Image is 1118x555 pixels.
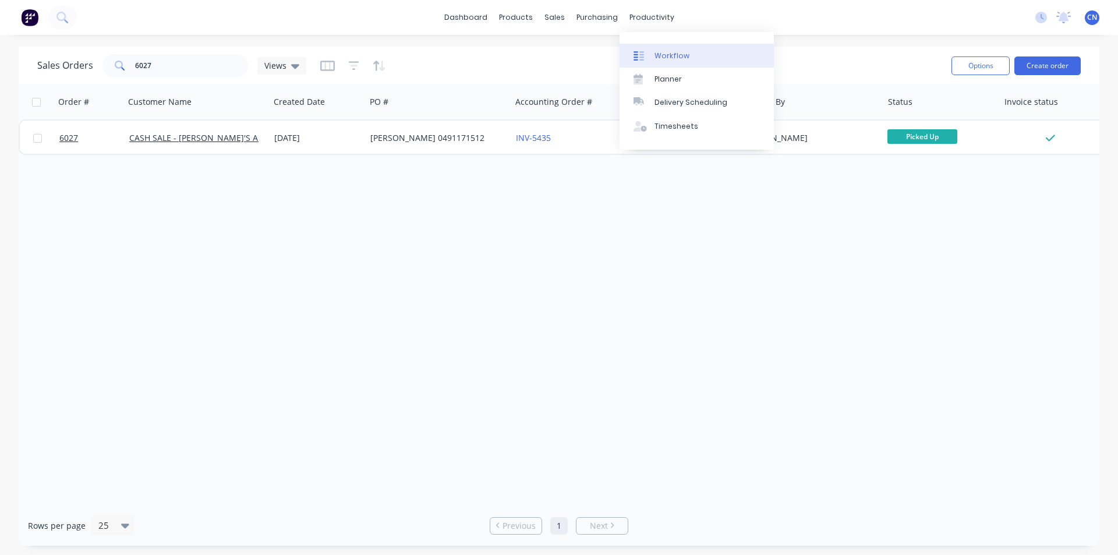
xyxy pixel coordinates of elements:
a: Previous page [490,520,542,532]
div: purchasing [571,9,624,26]
a: Workflow [620,44,774,67]
div: Planner [654,74,682,84]
ul: Pagination [485,517,633,535]
span: CN [1087,12,1097,23]
span: Views [264,59,286,72]
div: products [493,9,539,26]
div: [PERSON_NAME] [742,132,872,144]
span: 6027 [59,132,78,144]
div: [DATE] [274,132,361,144]
div: Invoice status [1004,96,1058,108]
div: Created Date [274,96,325,108]
a: INV-5435 [516,132,551,143]
button: Options [951,56,1010,75]
div: Customer Name [128,96,192,108]
a: Next page [576,520,628,532]
a: dashboard [438,9,493,26]
div: Timesheets [654,121,698,132]
span: Picked Up [887,129,957,144]
a: Delivery Scheduling [620,91,774,114]
div: productivity [624,9,680,26]
div: Workflow [654,51,689,61]
div: sales [539,9,571,26]
span: Rows per page [28,520,86,532]
a: Page 1 is your current page [550,517,568,535]
a: Planner [620,68,774,91]
div: PO # [370,96,388,108]
div: Delivery Scheduling [654,97,727,108]
a: 6027 [59,121,129,155]
a: Timesheets [620,115,774,138]
div: Status [888,96,912,108]
div: Accounting Order # [515,96,592,108]
span: Previous [503,520,536,532]
div: Order # [58,96,89,108]
img: Factory [21,9,38,26]
div: [PERSON_NAME] 0491171512 [370,132,500,144]
h1: Sales Orders [37,60,93,71]
a: CASH SALE - [PERSON_NAME]'S ACCOUNT [129,132,292,143]
input: Search... [135,54,249,77]
button: Create order [1014,56,1081,75]
span: Next [590,520,608,532]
